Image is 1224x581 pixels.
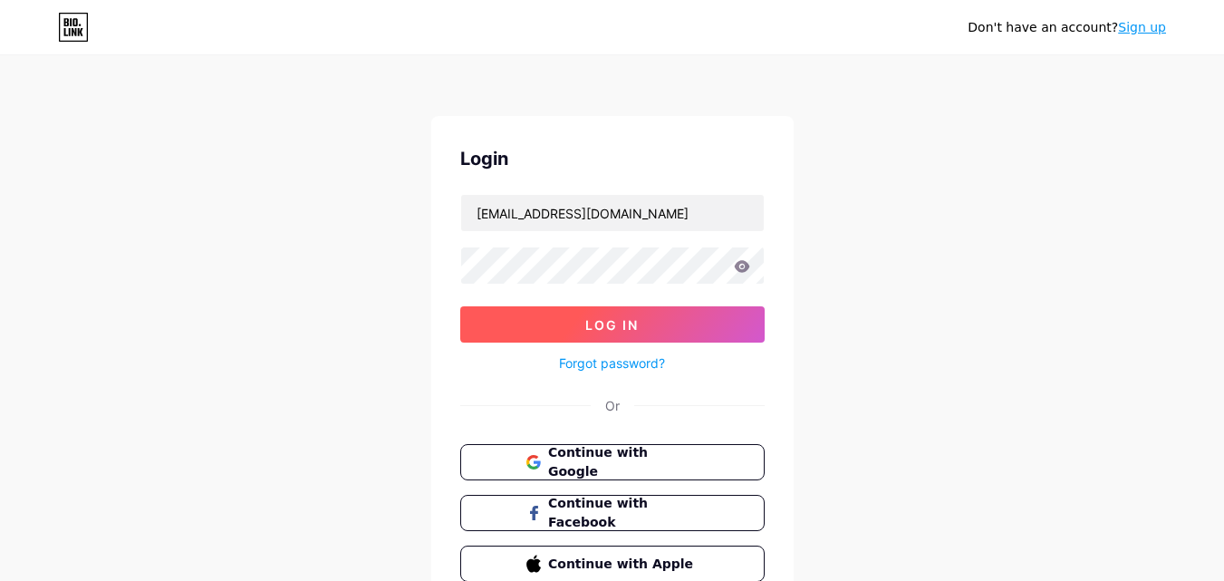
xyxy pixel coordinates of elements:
[460,306,765,343] button: Log In
[548,555,698,574] span: Continue with Apple
[585,317,639,333] span: Log In
[548,494,698,532] span: Continue with Facebook
[460,495,765,531] button: Continue with Facebook
[1118,20,1166,34] a: Sign up
[548,443,698,481] span: Continue with Google
[605,396,620,415] div: Or
[559,353,665,373] a: Forgot password?
[460,145,765,172] div: Login
[968,18,1166,37] div: Don't have an account?
[461,195,764,231] input: Username
[460,444,765,480] button: Continue with Google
